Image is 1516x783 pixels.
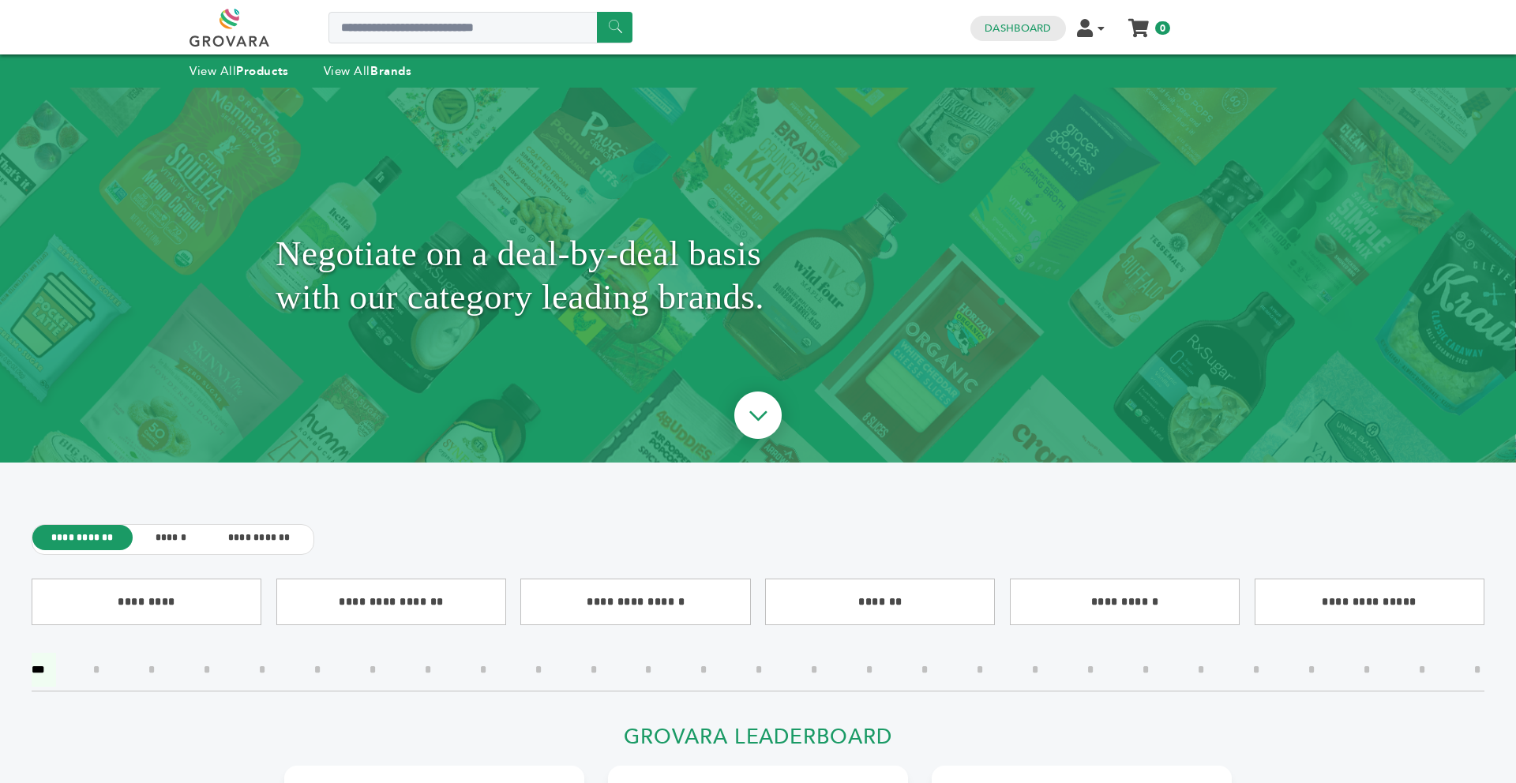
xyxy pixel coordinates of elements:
[236,63,288,79] strong: Products
[716,376,800,459] img: ourBrandsHeroArrow.png
[328,12,632,43] input: Search a product or brand...
[324,63,412,79] a: View AllBrands
[189,63,289,79] a: View AllProducts
[276,127,1240,423] h1: Negotiate on a deal-by-deal basis with our category leading brands.
[1155,21,1170,35] span: 0
[370,63,411,79] strong: Brands
[284,725,1232,759] h2: Grovara Leaderboard
[1130,14,1148,31] a: My Cart
[985,21,1051,36] a: Dashboard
